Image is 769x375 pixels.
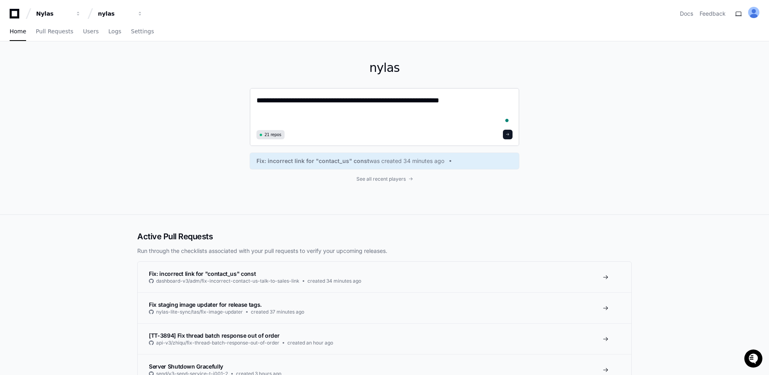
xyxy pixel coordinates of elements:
p: Run through the checklists associated with your pull requests to verify your upcoming releases. [137,247,632,255]
a: Fix: incorrect link for "contact_us" constdashboard-v3/adm/fix-incorrect-contact-us-talk-to-sales... [138,262,631,292]
span: Pylon [80,84,97,90]
span: Server Shutdown Gracefully [149,363,223,370]
a: Pull Requests [36,22,73,41]
a: See all recent players [250,176,519,182]
span: created an hour ago [287,340,333,346]
div: We're available if you need us! [27,68,102,74]
a: Fix: incorrect link for "contact_us" constwas created 34 minutes ago [256,157,513,165]
a: Fix staging image updater for release tags.nylas-lite-sync/tas/fix-image-updatercreated 37 minute... [138,292,631,323]
span: Pull Requests [36,29,73,34]
span: created 37 minutes ago [251,309,304,315]
span: dashboard-v3/adm/fix-incorrect-contact-us-talk-to-sales-link [156,278,299,284]
span: Home [10,29,26,34]
div: Start new chat [27,60,132,68]
a: Docs [680,10,693,18]
img: 1736555170064-99ba0984-63c1-480f-8ee9-699278ef63ed [8,60,22,74]
iframe: Open customer support [743,349,765,370]
div: Welcome [8,32,146,45]
div: nylas [98,10,132,18]
span: Fix: incorrect link for "contact_us" const [149,270,256,277]
span: was created 34 minutes ago [369,157,444,165]
span: api-v3/zhiqu/fix-thread-batch-response-out-of-order [156,340,279,346]
textarea: To enrich screen reader interactions, please activate Accessibility in Grammarly extension settings [256,95,513,127]
a: Home [10,22,26,41]
span: Fix: incorrect link for "contact_us" const [256,157,369,165]
a: Settings [131,22,154,41]
button: Start new chat [136,62,146,72]
a: Logs [108,22,121,41]
span: [TT-3894] Fix thread batch response out of order [149,332,279,339]
a: [TT-3894] Fix thread batch response out of orderapi-v3/zhiqu/fix-thread-batch-response-out-of-ord... [138,323,631,354]
span: Users [83,29,99,34]
span: created 34 minutes ago [307,278,361,284]
a: Users [83,22,99,41]
span: 21 repos [264,132,281,138]
span: Settings [131,29,154,34]
h2: Active Pull Requests [137,231,632,242]
span: Logs [108,29,121,34]
a: Powered byPylon [57,84,97,90]
h1: nylas [250,61,519,75]
img: ALV-UjVK8RpqmtaEmWt-w7smkXy4mXJeaO6BQfayqtOlFgo-JMPJ-9dwpjtPo0tPuJt-_htNhcUawv8hC7JLdgPRlxVfNlCaj... [748,7,759,18]
div: Nylas [36,10,71,18]
img: PlayerZero [8,8,24,24]
button: Feedback [700,10,726,18]
button: nylas [95,6,146,21]
span: nylas-lite-sync/tas/fix-image-updater [156,309,243,315]
span: See all recent players [356,176,406,182]
span: Fix staging image updater for release tags. [149,301,262,308]
button: Nylas [33,6,84,21]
